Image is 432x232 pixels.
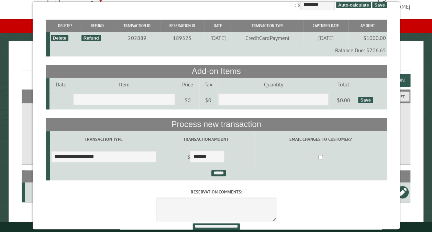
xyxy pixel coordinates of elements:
td: Tax [199,78,217,91]
h2: Filters [22,89,410,103]
td: [DATE] [204,32,231,44]
td: [DATE] [303,32,348,44]
h1: Reservations [22,52,410,71]
td: Quantity [217,78,329,91]
th: Site [25,170,48,182]
th: Add-on Items [45,65,387,78]
th: Refund [80,20,114,32]
div: Refund [81,35,101,41]
div: Delete [51,35,68,41]
label: Email changes to customer? [255,136,386,143]
th: Amount [348,20,387,32]
td: CreditCardPayment [231,32,303,44]
td: 189525 [160,32,204,44]
td: $1000.00 [348,32,387,44]
th: Transaction ID [114,20,160,32]
td: $0 [199,91,217,110]
td: $0 [176,91,199,110]
th: Delete? [49,20,80,32]
label: Transaction Type [51,136,156,143]
th: Captured Date [303,20,348,32]
div: A2 [28,189,47,196]
span: Auto-calculate [336,2,371,8]
td: Item [72,78,176,91]
span: Save [372,2,387,8]
td: Price [176,78,199,91]
div: Save [358,97,373,103]
td: 202889 [114,32,160,44]
label: Reservation comments: [45,189,387,195]
td: Total [329,78,357,91]
th: Reservation ID [160,20,204,32]
td: $0.00 [329,91,357,110]
td: Balance Due: $706.65 [49,44,387,56]
th: Transaction Type [231,20,303,32]
th: Process new transaction [45,118,387,131]
th: Date [204,20,231,32]
td: Date [49,78,72,91]
label: Transaction Amount [158,136,253,143]
td: $ [157,148,254,167]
